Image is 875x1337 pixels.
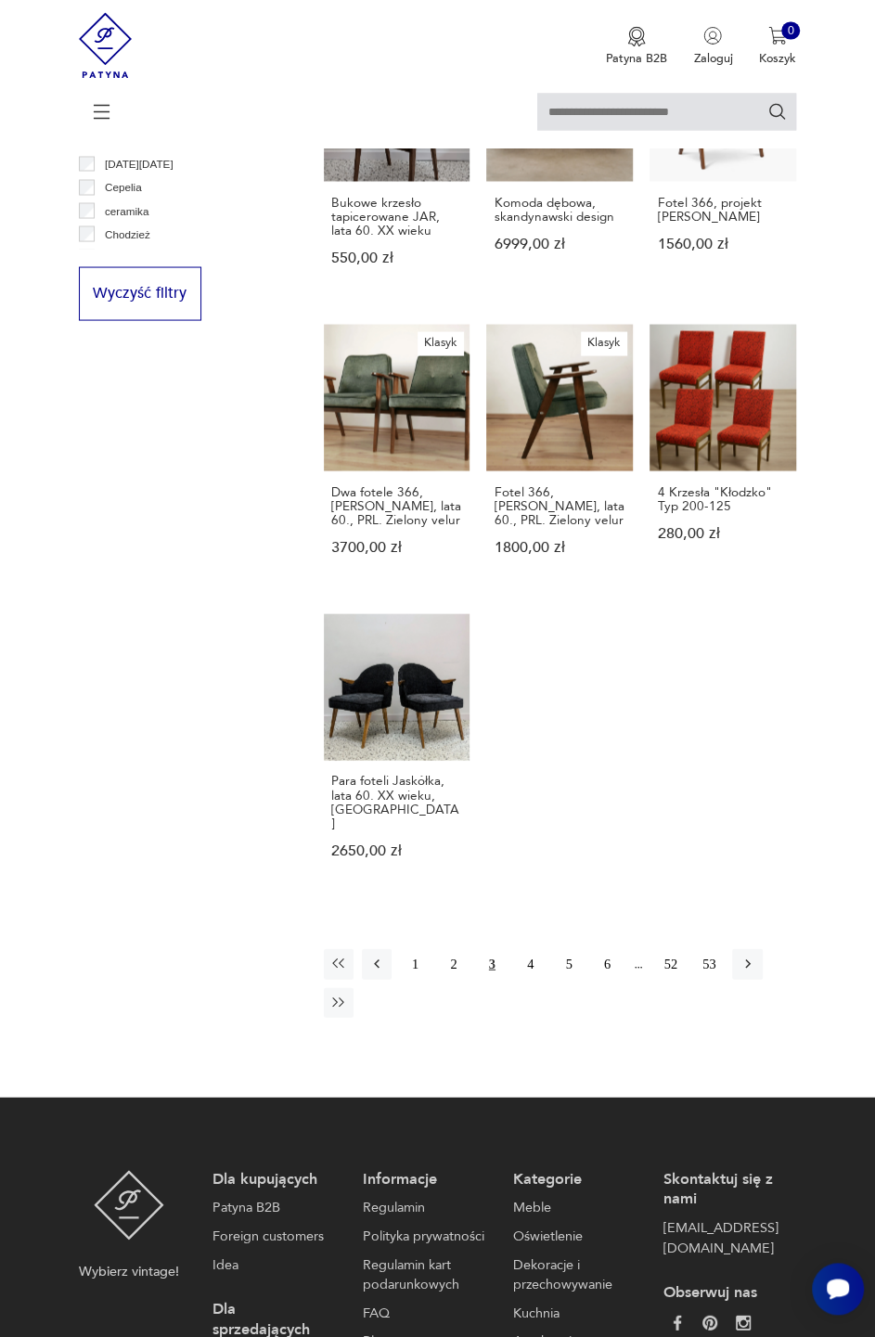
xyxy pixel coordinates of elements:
[670,1315,685,1330] img: da9060093f698e4c3cedc1453eec5031.webp
[657,484,789,513] h3: 4 Krzesła "Kłodzko" Typ 200-125
[627,26,646,46] img: Ikona medalu
[486,324,633,586] a: KlasykFotel 366, Chierowski, lata 60., PRL. Zielony velurFotel 366, [PERSON_NAME], lata 60., PRL....
[400,948,430,978] button: 1
[759,50,796,67] p: Koszyk
[363,1197,488,1217] a: Regulamin
[554,948,584,978] button: 5
[363,1226,488,1246] a: Polityka prywatności
[212,1169,338,1189] p: Dla kupujących
[767,101,788,122] button: Szukaj
[363,1254,488,1294] a: Regulamin kart podarunkowych
[592,948,622,978] button: 6
[331,251,463,264] p: 550,00 zł
[663,1169,788,1209] p: Skontaktuj się z nami
[477,948,507,978] button: 3
[781,21,800,40] div: 0
[516,948,546,978] button: 4
[606,26,667,67] button: Patyna B2B
[105,248,147,266] p: Ćmielów
[650,324,796,586] a: 4 Krzesła "Kłodzko" Typ 200-1254 Krzesła "Kłodzko" Typ 200-125280,00 zł
[105,154,174,173] p: [DATE][DATE]
[606,50,667,67] p: Patyna B2B
[105,201,148,220] p: ceramika
[324,324,470,586] a: KlasykDwa fotele 366, Chierowski, lata 60., PRL. Zielony velurDwa fotele 366, [PERSON_NAME], lata...
[324,613,470,890] a: Para foteli Jaskółka, lata 60. XX wieku, PolskaPara foteli Jaskółka, lata 60. XX wieku, [GEOGRAPH...
[702,1315,717,1330] img: 37d27d81a828e637adc9f9cb2e3d3a8a.webp
[513,1226,638,1246] a: Oświetlenie
[105,225,150,243] p: Chodzież
[694,948,724,978] button: 53
[324,35,470,298] a: Bukowe krzesło tapicerowane JAR, lata 60. XX wiekuBukowe krzesło tapicerowane JAR, lata 60. XX wi...
[663,1282,788,1303] p: Obserwuj nas
[759,26,796,67] button: 0Koszyk
[439,948,469,978] button: 2
[331,484,463,527] h3: Dwa fotele 366, [PERSON_NAME], lata 60., PRL. Zielony velur
[331,843,463,857] p: 2650,00 zł
[495,484,626,527] h3: Fotel 366, [PERSON_NAME], lata 60., PRL. Zielony velur
[212,1254,338,1275] a: Idea
[331,773,463,829] h3: Para foteli Jaskółka, lata 60. XX wieku, [GEOGRAPHIC_DATA]
[513,1254,638,1294] a: Dekoracje i przechowywanie
[657,195,789,224] h3: Fotel 366, projekt [PERSON_NAME]
[513,1303,638,1323] a: Kuchnia
[212,1226,338,1246] a: Foreign customers
[663,1217,788,1257] a: [EMAIL_ADDRESS][DOMAIN_NAME]
[486,35,633,298] a: Komoda dębowa, skandynawski designKomoda dębowa, skandynawski design6999,00 zł
[768,26,787,45] img: Ikona koszyka
[94,1169,165,1241] img: Patyna - sklep z meblami i dekoracjami vintage
[495,237,626,251] p: 6999,00 zł
[79,266,201,320] button: Wyczyść filtry
[693,50,732,67] p: Zaloguj
[331,540,463,554] p: 3700,00 zł
[812,1263,864,1315] iframe: Smartsupp widget button
[363,1169,488,1189] p: Informacje
[606,26,667,67] a: Ikona medaluPatyna B2B
[693,26,732,67] button: Zaloguj
[363,1303,488,1323] a: FAQ
[513,1169,638,1189] p: Kategorie
[495,540,626,554] p: 1800,00 zł
[657,526,789,540] p: 280,00 zł
[495,195,626,224] h3: Komoda dębowa, skandynawski design
[212,1197,338,1217] a: Patyna B2B
[736,1315,751,1330] img: c2fd9cf7f39615d9d6839a72ae8e59e5.webp
[331,195,463,238] h3: Bukowe krzesło tapicerowane JAR, lata 60. XX wieku
[105,177,142,196] p: Cepelia
[513,1197,638,1217] a: Meble
[79,1261,179,1281] p: Wybierz vintage!
[650,35,796,298] a: KlasykFotel 366, projekt Józef ChierowskiFotel 366, projekt [PERSON_NAME]1560,00 zł
[657,237,789,251] p: 1560,00 zł
[656,948,686,978] button: 52
[703,26,722,45] img: Ikonka użytkownika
